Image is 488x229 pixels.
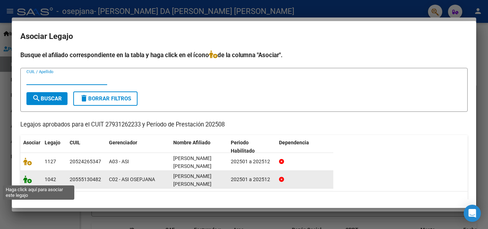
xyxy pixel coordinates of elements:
[276,135,334,159] datatable-header-cell: Dependencia
[109,176,155,182] span: C02 - ASI OSEPJANA
[70,175,101,184] div: 20555130482
[20,191,468,209] div: 2 registros
[70,140,80,145] span: CUIL
[45,140,60,145] span: Legajo
[20,120,468,129] p: Legajos aprobados para el CUIT 27931262233 y Período de Prestación 202508
[106,135,170,159] datatable-header-cell: Gerenciador
[70,158,101,166] div: 20524265347
[464,205,481,222] div: Open Intercom Messenger
[231,175,273,184] div: 202501 a 202512
[228,135,276,159] datatable-header-cell: Periodo Habilitado
[32,95,62,102] span: Buscar
[109,140,137,145] span: Gerenciador
[67,135,106,159] datatable-header-cell: CUIL
[20,50,468,60] h4: Busque el afiliado correspondiente en la tabla y haga click en el ícono de la columna "Asociar".
[42,135,67,159] datatable-header-cell: Legajo
[173,155,211,169] span: ESPINOZA ELIEL FABIAN
[173,173,211,187] span: GRECO SANTINO SIMON
[26,92,68,105] button: Buscar
[20,135,42,159] datatable-header-cell: Asociar
[279,140,309,145] span: Dependencia
[109,159,129,164] span: A03 - ASI
[45,159,56,164] span: 1127
[170,135,228,159] datatable-header-cell: Nombre Afiliado
[32,94,41,103] mat-icon: search
[80,94,88,103] mat-icon: delete
[173,140,210,145] span: Nombre Afiliado
[231,158,273,166] div: 202501 a 202512
[80,95,131,102] span: Borrar Filtros
[45,176,56,182] span: 1042
[20,30,468,43] h2: Asociar Legajo
[23,140,40,145] span: Asociar
[73,91,138,106] button: Borrar Filtros
[231,140,255,154] span: Periodo Habilitado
